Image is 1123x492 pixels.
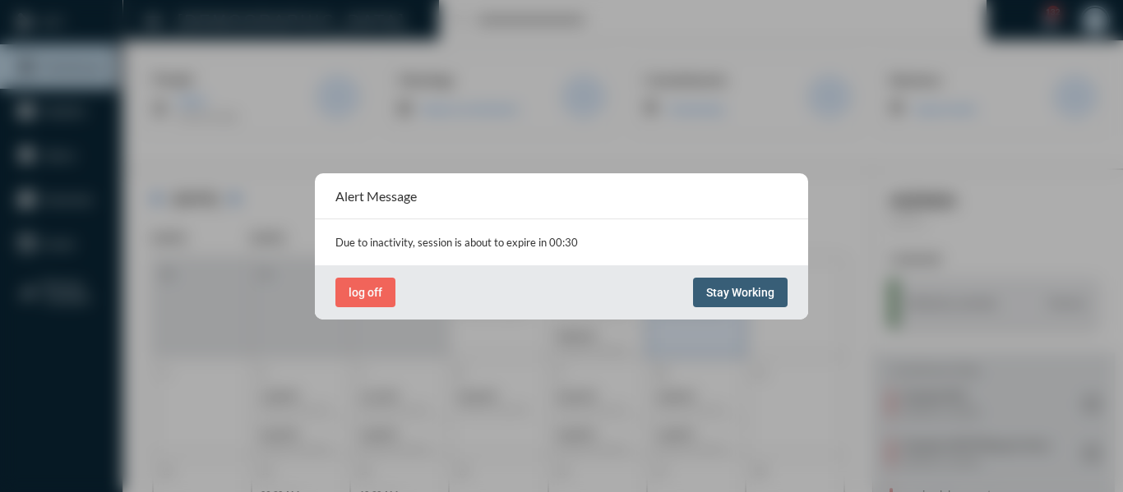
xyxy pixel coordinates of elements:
span: Stay Working [706,286,774,299]
p: Due to inactivity, session is about to expire in 00:30 [335,236,788,249]
span: log off [349,286,382,299]
h2: Alert Message [335,188,417,204]
button: log off [335,278,395,307]
button: Stay Working [693,278,788,307]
